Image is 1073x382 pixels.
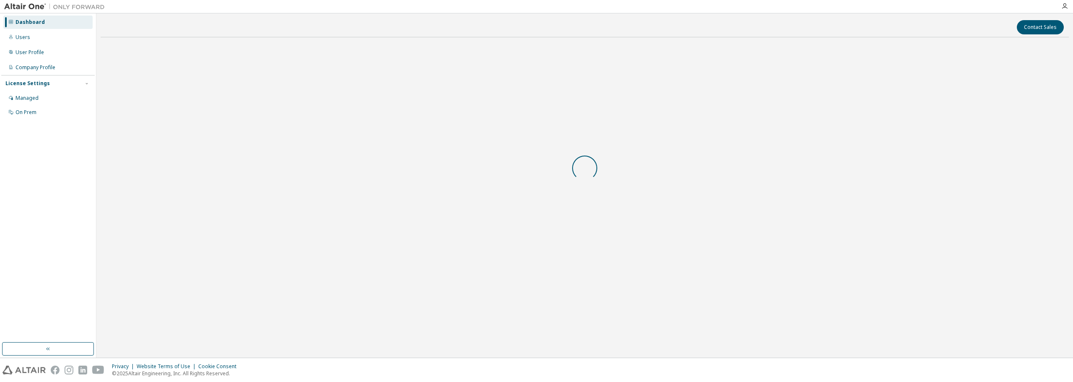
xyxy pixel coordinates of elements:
div: Cookie Consent [198,363,241,370]
div: License Settings [5,80,50,87]
img: instagram.svg [65,366,73,374]
button: Contact Sales [1017,20,1064,34]
img: youtube.svg [92,366,104,374]
div: Company Profile [16,64,55,71]
img: linkedin.svg [78,366,87,374]
div: User Profile [16,49,44,56]
div: Dashboard [16,19,45,26]
div: On Prem [16,109,36,116]
p: © 2025 Altair Engineering, Inc. All Rights Reserved. [112,370,241,377]
img: altair_logo.svg [3,366,46,374]
div: Privacy [112,363,137,370]
img: facebook.svg [51,366,60,374]
div: Managed [16,95,39,101]
div: Website Terms of Use [137,363,198,370]
img: Altair One [4,3,109,11]
div: Users [16,34,30,41]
